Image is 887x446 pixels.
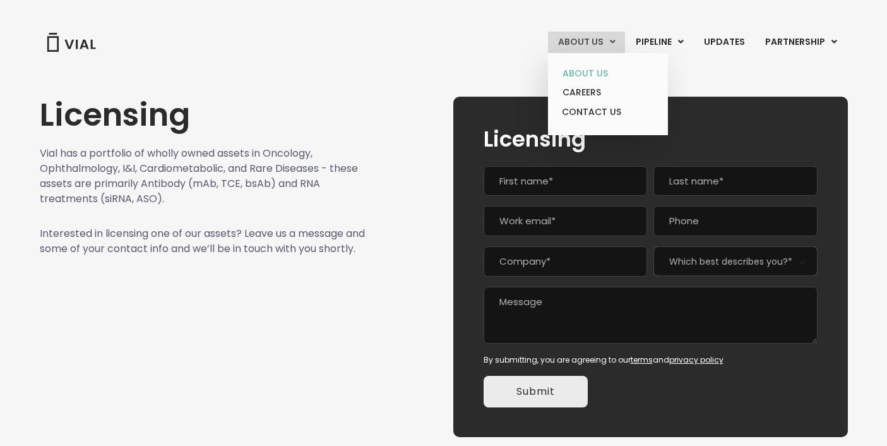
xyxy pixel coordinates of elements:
[484,246,647,277] input: Company*
[626,32,693,53] a: PIPELINEMenu Toggle
[548,32,625,53] a: ABOUT USMenu Toggle
[46,33,97,52] img: Vial Logo
[484,127,818,151] h2: Licensing
[40,226,366,256] p: Interested in licensing one of our assets? Leave us a message and some of your contact info and w...
[669,354,723,365] a: privacy policy
[653,246,817,276] span: Which best describes you?*
[484,166,647,196] input: First name*
[653,206,817,236] input: Phone
[552,102,663,123] a: CONTACT US
[552,83,663,102] a: CAREERS
[694,32,754,53] a: UPDATES
[631,354,653,365] a: terms
[552,64,663,83] a: ABOUT US
[40,97,366,133] h1: Licensing
[484,206,647,236] input: Work email*
[653,166,817,196] input: Last name*
[755,32,847,53] a: PARTNERSHIPMenu Toggle
[40,146,366,207] p: Vial has a portfolio of wholly owned assets in Oncology, Ophthalmology, I&I, Cardiometabolic, and...
[484,376,588,407] input: Submit
[484,354,818,366] div: By submitting, you are agreeing to our and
